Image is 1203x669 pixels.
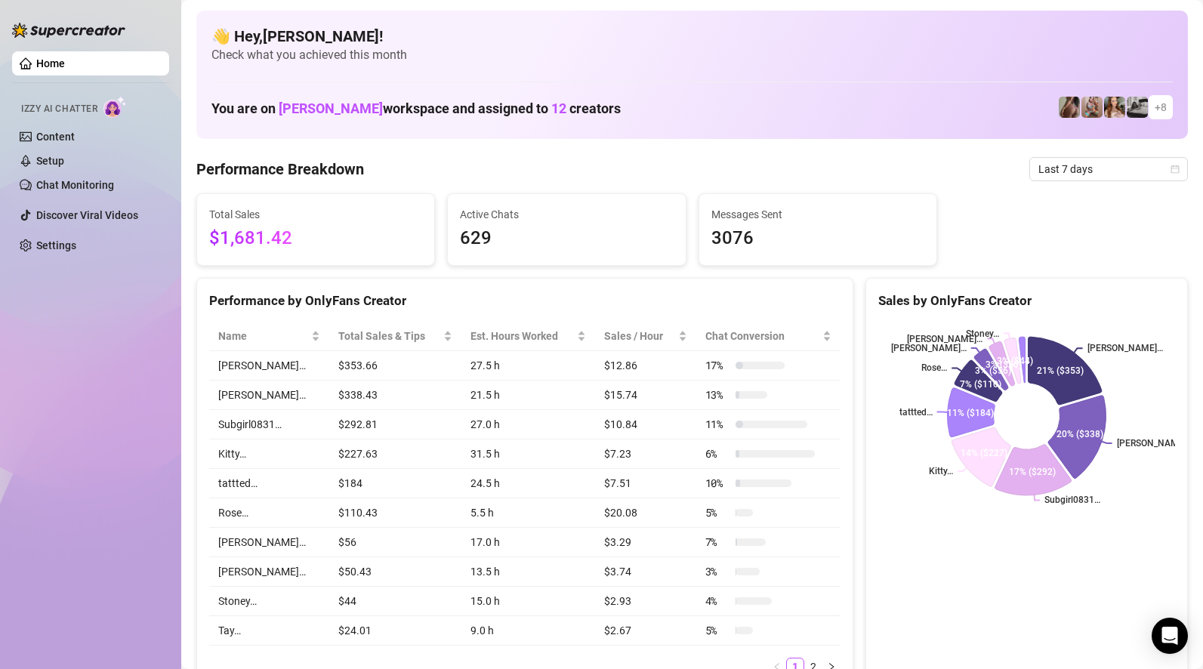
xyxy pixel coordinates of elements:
span: 3 % [705,563,730,580]
td: 17.0 h [461,528,595,557]
a: Settings [36,239,76,251]
text: Rose… [921,363,947,374]
td: $110.43 [329,498,462,528]
span: Last 7 days [1038,158,1179,180]
h1: You are on workspace and assigned to creators [211,100,621,117]
text: [PERSON_NAME]… [891,343,967,353]
span: Name [218,328,308,344]
span: 12 [551,100,566,116]
td: 15.0 h [461,587,595,616]
img: Leila (@leila_n) [1081,97,1103,118]
td: $50.43 [329,557,462,587]
td: $7.23 [595,439,696,469]
span: [PERSON_NAME] [279,100,383,116]
td: $56 [329,528,462,557]
text: Kitty… [929,466,953,476]
div: Performance by OnlyFans Creator [209,291,841,311]
text: [PERSON_NAME]… [1087,344,1163,354]
span: Messages Sent [711,206,924,223]
text: Stoney… [966,328,999,339]
span: Active Chats [460,206,673,223]
span: 5 % [705,504,730,521]
td: $15.74 [595,381,696,410]
th: Name [209,322,329,351]
td: $10.84 [595,410,696,439]
a: Setup [36,155,64,167]
td: tattted… [209,469,329,498]
td: 13.5 h [461,557,595,587]
span: 10 % [705,475,730,492]
td: $7.51 [595,469,696,498]
td: 5.5 h [461,498,595,528]
th: Total Sales & Tips [329,322,462,351]
td: [PERSON_NAME]… [209,351,329,381]
span: 13 % [705,387,730,403]
span: Check what you achieved this month [211,47,1173,63]
text: tattted… [899,407,933,418]
img: AI Chatter [103,96,127,118]
td: $24.01 [329,616,462,646]
td: 24.5 h [461,469,595,498]
td: $44 [329,587,462,616]
td: 21.5 h [461,381,595,410]
span: 4 % [705,593,730,609]
td: Subgirl0831… [209,410,329,439]
td: Tay️… [209,616,329,646]
div: Sales by OnlyFans Creator [878,291,1175,311]
text: [PERSON_NAME]… [1117,438,1192,449]
span: 17 % [705,357,730,374]
td: $227.63 [329,439,462,469]
td: $184 [329,469,462,498]
td: 9.0 h [461,616,595,646]
td: 27.0 h [461,410,595,439]
td: $338.43 [329,381,462,410]
td: Kitty… [209,439,329,469]
span: 6 % [705,445,730,462]
div: Open Intercom Messenger [1152,618,1188,654]
text: Subgirl0831… [1044,495,1100,506]
td: Stoney… [209,587,329,616]
td: [PERSON_NAME]… [209,381,329,410]
td: $20.08 [595,498,696,528]
img: Tay️ (@itstaysis) [1127,97,1148,118]
span: Total Sales [209,206,422,223]
td: $2.67 [595,616,696,646]
td: 31.5 h [461,439,595,469]
img: Natural (@naturalluvsbeauty) [1059,97,1080,118]
h4: Performance Breakdown [196,159,364,180]
img: Chloe (@chloefoxxe) [1104,97,1125,118]
span: 11 % [705,416,730,433]
a: Content [36,131,75,143]
span: 629 [460,224,673,253]
h4: 👋 Hey, [PERSON_NAME] ! [211,26,1173,47]
img: logo-BBDzfeDw.svg [12,23,125,38]
th: Sales / Hour [595,322,696,351]
span: Total Sales & Tips [338,328,441,344]
span: 5 % [705,622,730,639]
th: Chat Conversion [696,322,841,351]
td: [PERSON_NAME]… [209,528,329,557]
td: [PERSON_NAME]… [209,557,329,587]
span: Izzy AI Chatter [21,102,97,116]
text: [PERSON_NAME]… [907,334,982,344]
td: $292.81 [329,410,462,439]
a: Discover Viral Videos [36,209,138,221]
div: Est. Hours Worked [470,328,574,344]
span: 3076 [711,224,924,253]
td: $353.66 [329,351,462,381]
span: + 8 [1155,99,1167,116]
span: 7 % [705,534,730,550]
td: $3.74 [595,557,696,587]
span: calendar [1171,165,1180,174]
td: $3.29 [595,528,696,557]
span: Chat Conversion [705,328,819,344]
a: Chat Monitoring [36,179,114,191]
td: 27.5 h [461,351,595,381]
span: $1,681.42 [209,224,422,253]
td: $2.93 [595,587,696,616]
td: $12.86 [595,351,696,381]
span: Sales / Hour [604,328,675,344]
a: Home [36,57,65,69]
td: Rose… [209,498,329,528]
